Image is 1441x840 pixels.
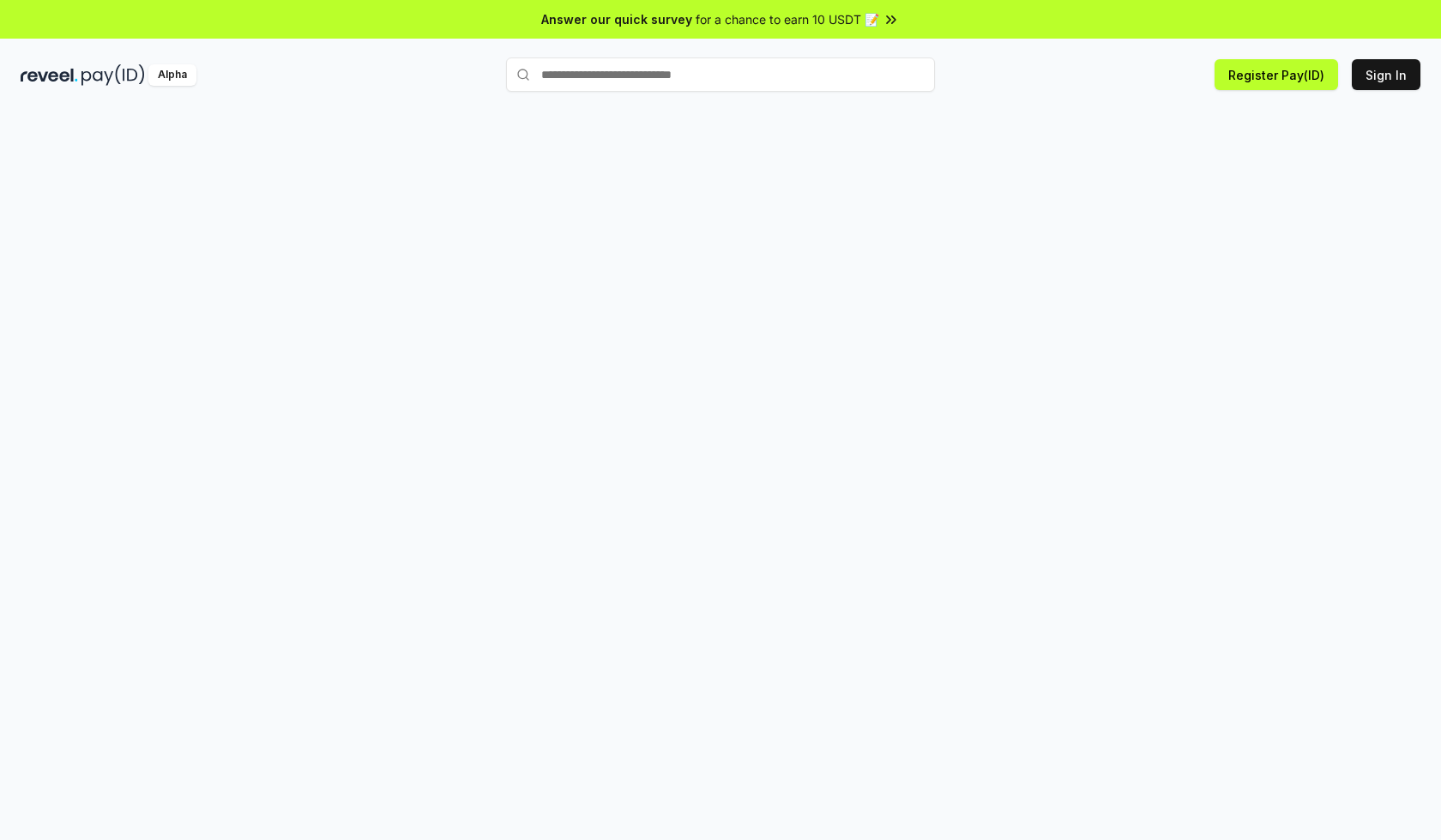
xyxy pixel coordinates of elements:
[148,64,196,86] div: Alpha
[1215,59,1338,90] button: Register Pay(ID)
[1352,59,1420,90] button: Sign In
[696,10,879,28] span: for a chance to earn 10 USDT 📝
[21,64,78,86] img: reveel_dark
[541,10,692,28] span: Answer our quick survey
[81,64,145,86] img: pay_id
